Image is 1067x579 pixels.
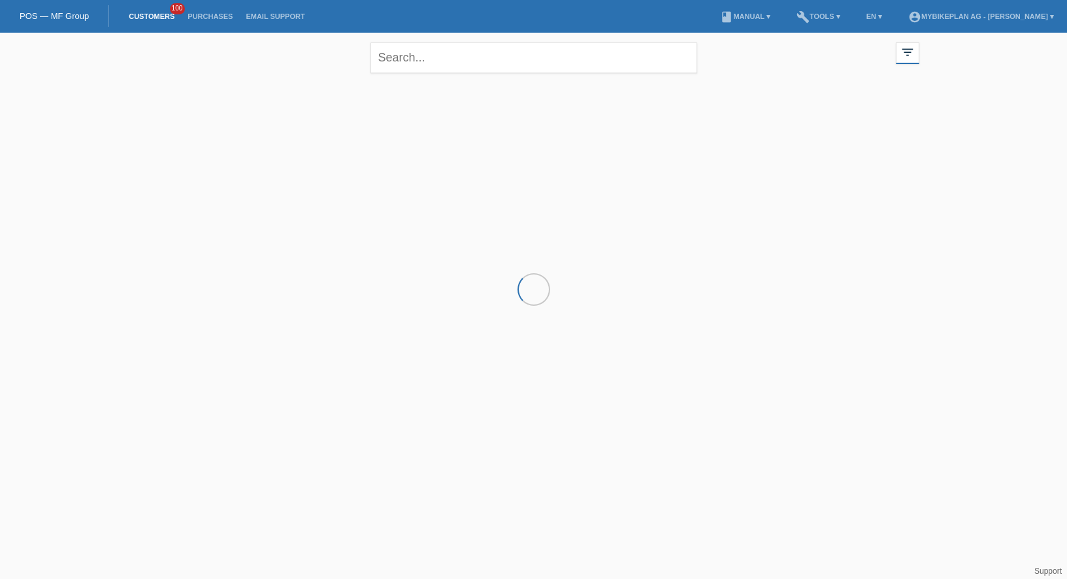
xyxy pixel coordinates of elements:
a: EN ▾ [860,12,889,20]
a: buildTools ▾ [790,12,847,20]
a: account_circleMybikeplan AG - [PERSON_NAME] ▾ [902,12,1060,20]
a: Email Support [239,12,311,20]
input: Search... [370,42,697,73]
i: book [720,10,733,24]
a: bookManual ▾ [714,12,777,20]
a: Support [1034,567,1062,576]
a: POS — MF Group [20,11,89,21]
a: Purchases [181,12,239,20]
i: build [796,10,810,24]
i: filter_list [900,45,915,59]
i: account_circle [908,10,921,24]
span: 100 [170,3,186,14]
a: Customers [122,12,181,20]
